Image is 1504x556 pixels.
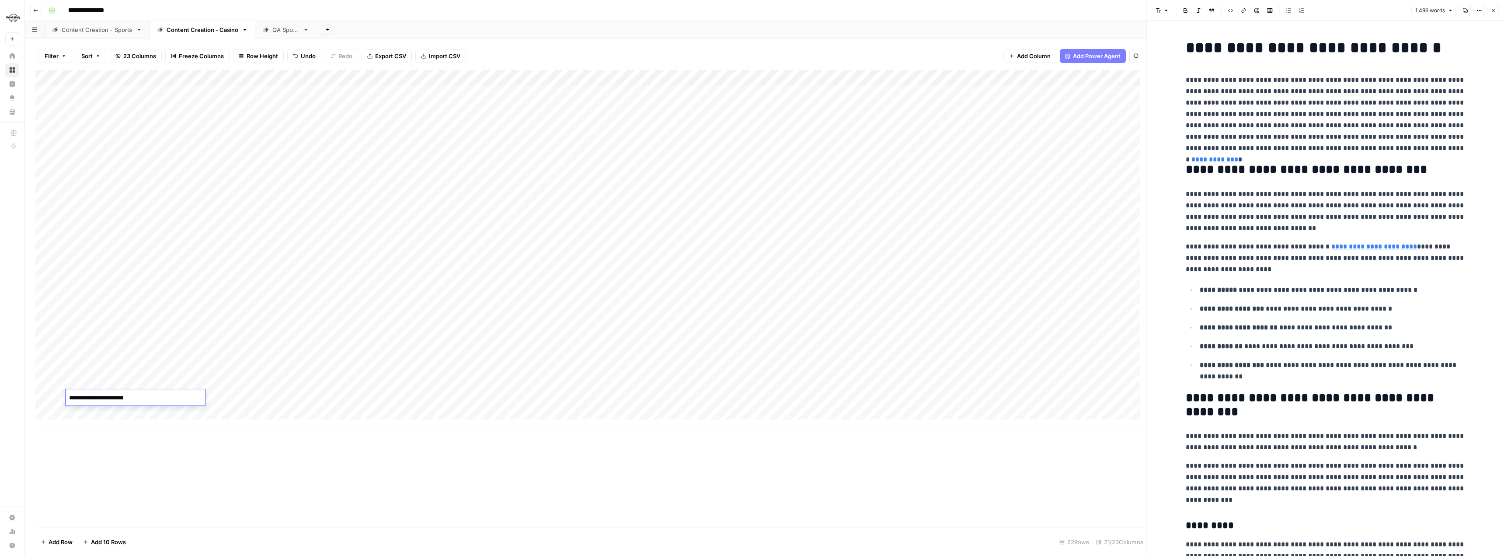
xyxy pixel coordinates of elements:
button: 23 Columns [110,49,162,63]
a: Insights [5,77,19,91]
span: Export CSV [375,52,406,60]
a: Browse [5,63,19,77]
button: Import CSV [415,49,466,63]
button: Add 10 Rows [78,535,131,549]
a: Usage [5,525,19,539]
button: Add Column [1003,49,1056,63]
a: Settings [5,511,19,525]
span: Sort [81,52,93,60]
span: Add 10 Rows [91,538,126,546]
a: Home [5,49,19,63]
a: Content Creation - Casino [150,21,255,38]
button: Redo [325,49,358,63]
span: Add Column [1017,52,1051,60]
button: Workspace: Hard Rock Digital [5,7,19,29]
span: Freeze Columns [179,52,224,60]
button: Add Power Agent [1060,49,1126,63]
button: Freeze Columns [165,49,230,63]
a: Your Data [5,105,19,119]
button: Add Row [35,535,78,549]
span: Import CSV [429,52,460,60]
span: Redo [338,52,352,60]
button: Help + Support [5,539,19,553]
div: 21/23 Columns [1093,535,1147,549]
a: Content Creation - Sports [45,21,150,38]
div: 22 Rows [1056,535,1093,549]
span: Add Row [49,538,73,546]
button: 1,496 words [1411,5,1457,16]
div: Content Creation - Sports [62,25,132,34]
button: Sort [76,49,106,63]
div: QA Sports [272,25,299,34]
span: Add Power Agent [1073,52,1121,60]
img: Hard Rock Digital Logo [5,10,21,26]
span: Undo [301,52,316,60]
button: Row Height [233,49,284,63]
span: 23 Columns [123,52,156,60]
span: Row Height [247,52,278,60]
a: QA Sports [255,21,317,38]
div: Content Creation - Casino [167,25,238,34]
button: Export CSV [362,49,412,63]
button: Undo [287,49,321,63]
span: 1,496 words [1415,7,1445,14]
a: Opportunities [5,91,19,105]
span: Filter [45,52,59,60]
button: Filter [39,49,72,63]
